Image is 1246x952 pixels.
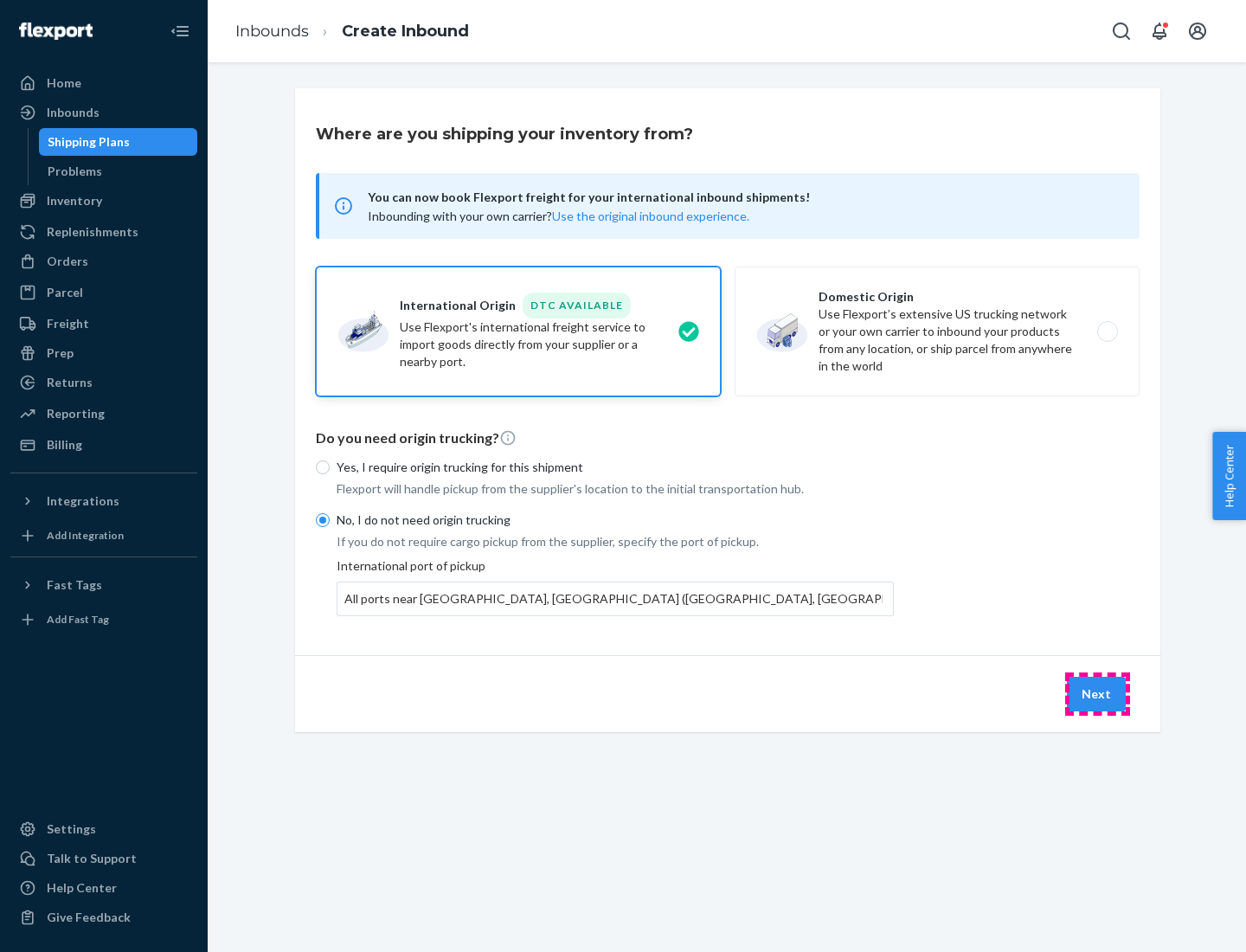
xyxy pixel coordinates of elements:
[337,533,894,550] p: If you do not require cargo pickup from the supplier, specify the port of pickup.
[10,310,197,338] a: Freight
[1142,14,1177,48] button: Open notifications
[10,874,197,902] a: Help Center
[10,904,197,931] button: Give Feedback
[10,815,197,843] a: Settings
[47,820,96,838] div: Settings
[10,400,197,428] a: Reporting
[47,436,82,453] div: Billing
[10,187,197,215] a: Inventory
[10,369,197,396] a: Returns
[19,23,93,40] img: Flexport logo
[47,909,131,926] div: Give Feedback
[47,253,88,270] div: Orders
[47,528,124,543] div: Add Integration
[316,513,330,527] input: No, I do not need origin trucking
[47,612,109,627] div: Add Fast Tag
[368,187,1119,208] span: You can now book Flexport freight for your international inbound shipments!
[47,315,89,332] div: Freight
[47,223,138,241] div: Replenishments
[1180,14,1215,48] button: Open account menu
[10,606,197,634] a: Add Fast Tag
[316,123,693,145] h3: Where are you shipping your inventory from?
[316,428,1140,448] p: Do you need origin trucking?
[222,6,483,57] ol: breadcrumbs
[316,460,330,474] input: Yes, I require origin trucking for this shipment
[10,279,197,306] a: Parcel
[337,511,894,529] p: No, I do not need origin trucking
[163,14,197,48] button: Close Navigation
[1104,14,1139,48] button: Open Search Box
[10,218,197,246] a: Replenishments
[552,208,749,225] button: Use the original inbound experience.
[47,576,102,594] div: Fast Tags
[47,492,119,510] div: Integrations
[235,22,309,41] a: Inbounds
[1067,677,1126,711] button: Next
[10,248,197,275] a: Orders
[47,104,100,121] div: Inbounds
[47,284,83,301] div: Parcel
[48,133,130,151] div: Shipping Plans
[48,163,102,180] div: Problems
[47,405,105,422] div: Reporting
[10,487,197,515] button: Integrations
[342,22,469,41] a: Create Inbound
[47,74,81,92] div: Home
[47,879,117,897] div: Help Center
[337,459,894,476] p: Yes, I require origin trucking for this shipment
[47,344,74,362] div: Prep
[10,339,197,367] a: Prep
[47,374,93,391] div: Returns
[10,99,197,126] a: Inbounds
[39,128,198,156] a: Shipping Plans
[10,571,197,599] button: Fast Tags
[39,158,198,185] a: Problems
[47,192,102,209] div: Inventory
[337,557,894,616] div: International port of pickup
[47,850,137,867] div: Talk to Support
[10,431,197,459] a: Billing
[337,480,894,498] p: Flexport will handle pickup from the supplier's location to the initial transportation hub.
[10,69,197,97] a: Home
[10,845,197,872] a: Talk to Support
[1212,432,1246,520] button: Help Center
[10,522,197,550] a: Add Integration
[368,209,749,223] span: Inbounding with your own carrier?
